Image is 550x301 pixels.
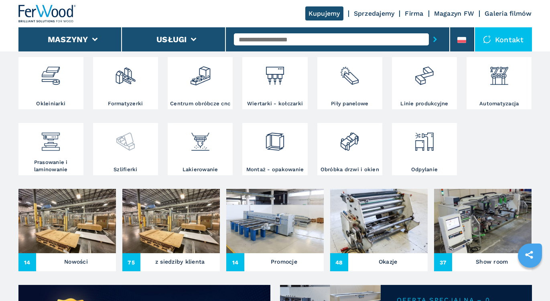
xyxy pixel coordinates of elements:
a: Odpylanie [392,123,457,175]
img: Okazje [330,189,428,253]
a: Galeria filmów [485,10,532,17]
a: z siedziby klienta75z siedziby klienta [122,189,220,271]
span: 14 [18,253,37,271]
a: Lakierowanie [168,123,233,175]
h3: Centrum obróbcze cnc [170,100,230,107]
h3: Promocje [271,256,297,267]
h3: Formatyzerki [108,100,143,107]
a: Linie produkcyjne [392,57,457,109]
a: Automatyzacja [467,57,532,109]
img: pressa-strettoia.png [40,125,61,152]
h3: Show room [476,256,508,267]
h3: z siedziby klienta [155,256,205,267]
h3: Lakierowanie [183,166,218,173]
button: submit-button [429,30,441,49]
a: Kupujemy [305,6,343,20]
a: Piły panelowe [317,57,382,109]
h3: Wiertarki - kołczarki [247,100,303,107]
h3: Prasowanie i laminowanie [20,159,81,173]
a: Okleiniarki [18,57,83,109]
img: linee_di_produzione_2.png [414,59,435,86]
img: levigatrici_2.png [115,125,136,152]
img: Ferwood [18,5,76,23]
img: montaggio_imballaggio_2.png [264,125,286,152]
img: verniciatura_1.png [190,125,211,152]
img: lavorazione_porte_finestre_2.png [339,125,360,152]
h3: Szlifierki [114,166,138,173]
h3: Okleiniarki [36,100,65,107]
a: Show room37Show room [434,189,532,271]
a: Montaż - opakowanie [242,123,307,175]
a: Centrum obróbcze cnc [168,57,233,109]
a: Okazje48Okazje [330,189,428,271]
span: 37 [434,253,452,271]
img: squadratrici_2.png [115,59,136,86]
img: aspirazione_1.png [414,125,435,152]
button: Usługi [156,35,187,44]
img: automazione.png [489,59,510,86]
a: sharethis [519,245,539,265]
img: centro_di_lavoro_cnc_2.png [190,59,211,86]
h3: Odpylanie [411,166,438,173]
a: Firma [405,10,423,17]
a: Sprzedajemy [354,10,395,17]
img: sezionatrici_2.png [339,59,360,86]
a: Promocje14Promocje [226,189,324,271]
iframe: Chat [516,265,544,295]
h3: Montaż - opakowanie [246,166,304,173]
button: Maszyny [48,35,88,44]
div: Kontakt [475,27,532,51]
a: Wiertarki - kołczarki [242,57,307,109]
img: foratrici_inseritrici_2.png [264,59,286,86]
img: z siedziby klienta [122,189,220,253]
span: 75 [122,253,140,271]
a: Szlifierki [93,123,158,175]
img: Kontakt [483,35,491,43]
a: Obróbka drzwi i okien [317,123,382,175]
a: Prasowanie i laminowanie [18,123,83,175]
a: Nowości14Nowości [18,189,116,271]
span: 14 [226,253,244,271]
h3: Linie produkcyjne [400,100,448,107]
img: Nowości [18,189,116,253]
h3: Obróbka drzwi i okien [321,166,379,173]
a: Magazyn FW [434,10,475,17]
img: Promocje [226,189,324,253]
span: 48 [330,253,348,271]
a: Formatyzerki [93,57,158,109]
h3: Piły panelowe [331,100,368,107]
h3: Automatyzacja [479,100,519,107]
h3: Okazje [379,256,398,267]
img: bordatrici_1.png [40,59,61,86]
h3: Nowości [64,256,88,267]
img: Show room [434,189,532,253]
